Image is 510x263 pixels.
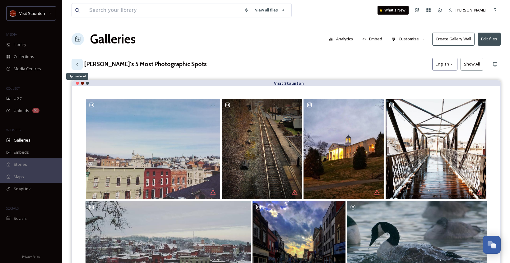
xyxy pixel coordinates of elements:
[221,99,303,199] a: Railroad in Staunton, VA. #paletterepublic #palette #colorpalette #colourpalette #vsco #pantone #...
[326,33,356,45] button: Analytics
[90,30,136,48] a: Galleries
[326,33,359,45] a: Analytics
[84,60,207,69] h3: [PERSON_NAME]'s 5 Most Photographic Spots
[461,58,483,70] button: Show All
[303,99,385,199] a: It's really cold outside
[14,186,31,192] span: SnapLink
[14,66,41,72] span: Media Centres
[432,33,475,45] button: Create Gallery Wall
[85,99,221,199] a: Obligatory walk to the Sears Hill Bridge 🛤
[456,7,486,13] span: [PERSON_NAME]
[378,6,409,15] a: What's New
[478,33,501,45] button: Edit files
[445,4,489,16] a: [PERSON_NAME]
[14,137,30,143] span: Galleries
[32,108,39,113] div: 51
[22,255,40,259] span: Privacy Policy
[6,32,17,37] span: MEDIA
[388,33,429,45] button: Customise
[14,96,22,102] span: UGC
[14,149,29,155] span: Embeds
[19,11,45,16] span: Visit Staunton
[14,42,26,48] span: Library
[483,236,501,254] button: Open Chat
[10,10,16,16] img: images.png
[14,108,29,114] span: Uploads
[14,161,27,167] span: Stories
[385,99,487,199] a: seen in downtown Staunton
[14,54,34,60] span: Collections
[22,252,40,260] a: Privacy Policy
[252,4,288,16] a: View all files
[436,61,449,67] span: English
[86,3,241,17] input: Search your library
[6,206,19,211] span: SOCIALS
[14,215,27,221] span: Socials
[6,128,21,132] span: WIDGETS
[6,86,20,91] span: COLLECT
[66,73,88,80] div: Up one level
[359,33,386,45] button: Embed
[14,174,24,180] span: Maps
[274,80,304,86] strong: Visit Staunton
